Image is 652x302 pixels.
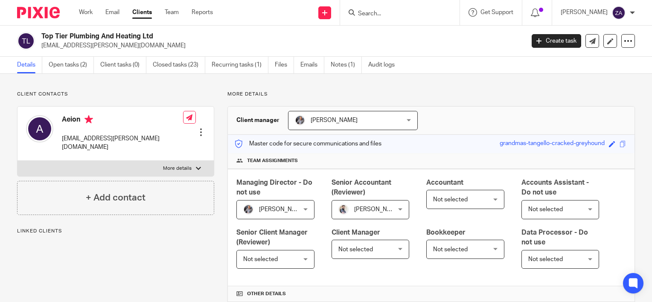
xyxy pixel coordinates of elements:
img: -%20%20-%20studio@ingrained.co.uk%20for%20%20-20220223%20at%20101413%20-%201W1A2026.jpg [243,204,253,215]
a: Work [79,8,93,17]
p: Master code for secure communications and files [234,139,381,148]
h2: Top Tier Plumbing And Heating Ltd [41,32,423,41]
img: Pixie%2002.jpg [338,204,349,215]
span: Other details [247,290,286,297]
span: Not selected [243,256,278,262]
a: Audit logs [368,57,401,73]
img: svg%3E [17,32,35,50]
p: [EMAIL_ADDRESS][PERSON_NAME][DOMAIN_NAME] [62,134,183,152]
p: Linked clients [17,228,214,235]
p: Client contacts [17,91,214,98]
span: Accountant [426,179,463,186]
span: Senior Client Manager (Reviewer) [236,229,308,246]
h3: Client manager [236,116,279,125]
p: [PERSON_NAME] [561,8,608,17]
h4: + Add contact [86,191,146,204]
span: Senior Accountant (Reviewer) [332,179,391,196]
h4: Aeion [62,115,183,126]
span: Not selected [528,256,563,262]
a: Clients [132,8,152,17]
span: Client Manager [332,229,380,236]
img: -%20%20-%20studio@ingrained.co.uk%20for%20%20-20220223%20at%20101413%20-%201W1A2026.jpg [295,115,305,125]
a: Create task [532,34,581,48]
a: Recurring tasks (1) [212,57,268,73]
a: Open tasks (2) [49,57,94,73]
span: Not selected [433,247,468,253]
span: Data Processor - Do not use [521,229,588,246]
a: Team [165,8,179,17]
span: Not selected [433,197,468,203]
div: grandmas-tangello-cracked-greyhound [500,139,605,149]
a: Email [105,8,119,17]
a: Details [17,57,42,73]
span: [PERSON_NAME] [311,117,358,123]
span: Not selected [528,206,563,212]
a: Reports [192,8,213,17]
p: [EMAIL_ADDRESS][PERSON_NAME][DOMAIN_NAME] [41,41,519,50]
a: Client tasks (0) [100,57,146,73]
span: Get Support [480,9,513,15]
span: Not selected [338,247,373,253]
a: Emails [300,57,324,73]
img: svg%3E [612,6,626,20]
a: Files [275,57,294,73]
p: More details [163,165,192,172]
span: [PERSON_NAME] [259,206,306,212]
span: Bookkeeper [426,229,466,236]
span: [PERSON_NAME] [354,206,401,212]
span: Team assignments [247,157,298,164]
span: Accounts Assistant - Do not use [521,179,589,196]
a: Notes (1) [331,57,362,73]
img: svg%3E [26,115,53,142]
input: Search [357,10,434,18]
a: Closed tasks (23) [153,57,205,73]
i: Primary [84,115,93,124]
p: More details [227,91,635,98]
img: Pixie [17,7,60,18]
span: Managing Director - Do not use [236,179,312,196]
